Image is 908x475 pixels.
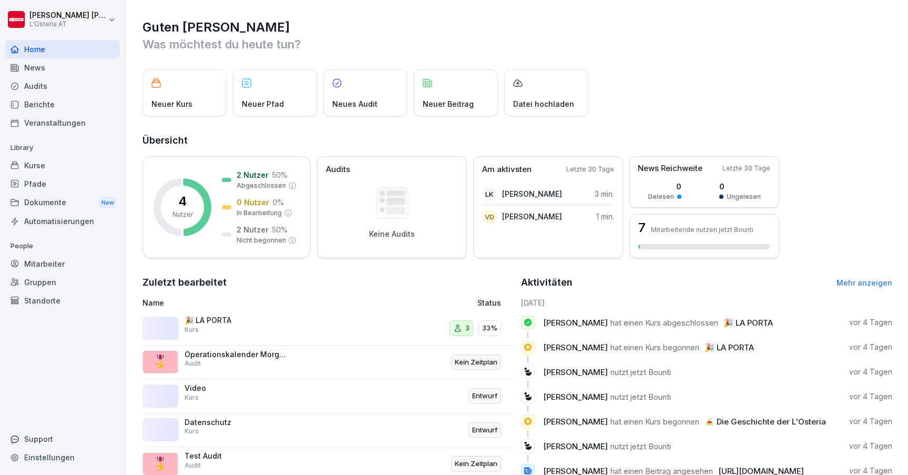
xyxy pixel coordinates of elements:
p: 33% [482,323,497,333]
p: Keine Audits [369,229,415,239]
p: Kurs [185,427,199,436]
p: Nicht begonnen [237,236,286,245]
p: 0 Nutzer [237,197,269,208]
a: VideoKursEntwurf [142,379,514,413]
div: Dokumente [5,193,120,213]
span: [PERSON_NAME] [543,367,608,377]
p: Datenschutz [185,418,290,427]
a: Standorte [5,291,120,310]
p: Name [142,297,373,308]
p: Am aktivsten [482,164,532,176]
h2: Zuletzt bearbeitet [142,275,514,290]
p: vor 4 Tagen [849,317,892,328]
h1: Guten [PERSON_NAME] [142,19,892,36]
div: Kurse [5,156,120,175]
p: Mitarbeitende nutzen jetzt Bounti [651,226,753,234]
p: Library [5,139,120,156]
p: Gelesen [648,192,674,201]
p: Neuer Beitrag [423,98,474,109]
p: Ungelesen [727,192,761,201]
span: nutzt jetzt Bounti [610,441,671,451]
p: 3 min. [595,188,614,199]
p: Status [477,297,501,308]
p: 2 Nutzer [237,224,269,235]
p: 0 [719,181,761,192]
a: Mehr anzeigen [836,278,892,287]
p: Letzte 30 Tage [566,165,614,174]
p: 🎉 LA PORTA [185,316,290,325]
a: DokumenteNew [5,193,120,213]
span: [PERSON_NAME] [543,342,608,352]
div: VD [482,209,497,224]
p: L'Osteria AT [29,21,106,28]
a: Pfade [5,175,120,193]
p: Operationskalender Morgens [185,350,290,359]
span: nutzt jetzt Bounti [610,367,671,377]
p: 0 % [272,197,284,208]
p: Was möchtest du heute tun? [142,36,892,53]
span: 🎉 LA PORTA [723,318,773,328]
a: Automatisierungen [5,212,120,230]
p: Audits [326,164,350,176]
a: Gruppen [5,273,120,291]
span: [PERSON_NAME] [543,441,608,451]
p: 50 % [272,169,288,180]
p: 0 [648,181,681,192]
span: [PERSON_NAME] [543,392,608,402]
p: Neues Audit [332,98,378,109]
p: 1 min. [596,211,614,222]
p: 2 Nutzer [237,169,269,180]
p: In Bearbeitung [237,208,282,218]
h2: Aktivitäten [521,275,573,290]
a: Veranstaltungen [5,114,120,132]
div: LK [482,187,497,201]
p: People [5,238,120,255]
h6: [DATE] [521,297,892,308]
p: Kein Zeitplan [455,357,497,368]
p: 4 [178,195,187,208]
p: vor 4 Tagen [849,367,892,377]
h3: 7 [638,221,646,234]
span: 🍝 Die Geschichte der L'Osteria [705,417,826,427]
p: Video [185,383,290,393]
p: vor 4 Tagen [849,342,892,352]
a: DatenschutzKursEntwurf [142,413,514,448]
p: Audit [185,359,201,368]
a: 🎉 LA PORTAKurs333% [142,311,514,346]
a: News [5,58,120,77]
span: [PERSON_NAME] [543,417,608,427]
div: New [99,197,117,209]
p: Entwurf [472,425,497,436]
p: [PERSON_NAME] [PERSON_NAME] [29,11,106,20]
p: Datei hochladen [513,98,574,109]
p: Kein Zeitplan [455,459,497,469]
span: nutzt jetzt Bounti [610,392,671,402]
h2: Übersicht [142,133,892,148]
span: [PERSON_NAME] [543,318,608,328]
p: vor 4 Tagen [849,441,892,451]
a: Home [5,40,120,58]
a: 🎖️Operationskalender MorgensAuditKein Zeitplan [142,346,514,380]
p: Entwurf [472,391,497,401]
p: Test Audit [185,451,290,461]
p: 🎖️ [152,454,168,473]
p: Abgeschlossen [237,181,286,190]
span: hat einen Kurs begonnen [610,417,699,427]
p: [PERSON_NAME] [502,188,562,199]
span: hat einen Kurs abgeschlossen [610,318,718,328]
a: Einstellungen [5,448,120,467]
a: Berichte [5,95,120,114]
p: Letzte 30 Tage [722,164,770,173]
p: 50 % [272,224,288,235]
a: Mitarbeiter [5,255,120,273]
div: Support [5,430,120,448]
span: 🎉 LA PORTA [705,342,754,352]
a: Audits [5,77,120,95]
